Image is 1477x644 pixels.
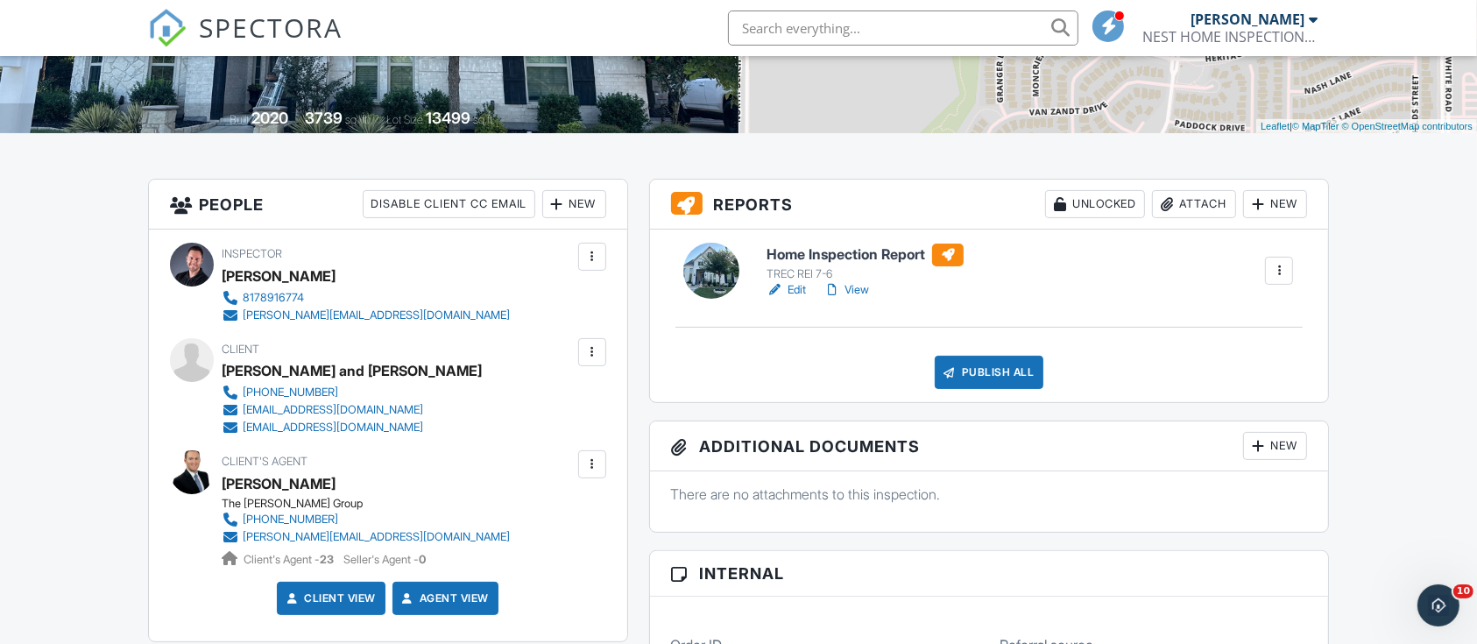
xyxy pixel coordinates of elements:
a: [PERSON_NAME][EMAIL_ADDRESS][DOMAIN_NAME] [222,528,510,546]
p: There are no attachments to this inspection. [671,485,1308,504]
div: Unlocked [1045,190,1145,218]
span: Seller's Agent - [343,553,426,566]
span: Client's Agent [222,455,307,468]
iframe: Intercom live chat [1417,584,1459,626]
div: The [PERSON_NAME] Group [222,497,524,511]
span: Inspector [222,247,282,260]
div: [PERSON_NAME] [222,263,336,289]
h3: Internal [650,551,1329,597]
div: [EMAIL_ADDRESS][DOMAIN_NAME] [243,403,423,417]
span: Built [230,113,249,126]
span: Client's Agent - [244,553,336,566]
div: New [1243,432,1307,460]
h3: People [149,180,627,230]
a: [PHONE_NUMBER] [222,511,510,528]
input: Search everything... [728,11,1078,46]
a: © OpenStreetMap contributors [1342,121,1473,131]
span: sq.ft. [473,113,495,126]
div: [EMAIL_ADDRESS][DOMAIN_NAME] [243,421,423,435]
div: [PHONE_NUMBER] [243,386,338,400]
a: Edit [767,281,806,299]
a: 8178916774 [222,289,510,307]
h6: Home Inspection Report [767,244,964,266]
span: Client [222,343,259,356]
img: The Best Home Inspection Software - Spectora [148,9,187,47]
div: TREC REI 7-6 [767,267,964,281]
a: [PERSON_NAME][EMAIL_ADDRESS][DOMAIN_NAME] [222,307,510,324]
div: 3739 [305,109,343,127]
div: Attach [1152,190,1236,218]
div: [PERSON_NAME][EMAIL_ADDRESS][DOMAIN_NAME] [243,308,510,322]
div: [PERSON_NAME] and [PERSON_NAME] [222,357,482,384]
h3: Reports [650,180,1329,230]
strong: 23 [320,553,334,566]
div: 2020 [251,109,288,127]
div: | [1256,119,1477,134]
a: [PHONE_NUMBER] [222,384,468,401]
div: [PERSON_NAME] [1191,11,1304,28]
a: [PERSON_NAME] [222,471,336,497]
div: 13499 [426,109,470,127]
span: 10 [1453,584,1473,598]
a: Client View [283,590,376,607]
span: sq. ft. [345,113,370,126]
div: Publish All [935,356,1044,389]
div: New [542,190,606,218]
a: Home Inspection Report TREC REI 7-6 [767,244,964,282]
div: [PERSON_NAME][EMAIL_ADDRESS][DOMAIN_NAME] [243,530,510,544]
a: [EMAIL_ADDRESS][DOMAIN_NAME] [222,419,468,436]
div: NEST HOME INSPECTIONS, LLC [1142,28,1318,46]
a: Leaflet [1261,121,1290,131]
h3: Additional Documents [650,421,1329,471]
div: Disable Client CC Email [363,190,535,218]
a: [EMAIL_ADDRESS][DOMAIN_NAME] [222,401,468,419]
a: Agent View [399,590,489,607]
div: [PHONE_NUMBER] [243,513,338,527]
a: © MapTiler [1292,121,1339,131]
a: SPECTORA [148,24,343,60]
span: Lot Size [386,113,423,126]
span: SPECTORA [199,9,343,46]
a: View [823,281,869,299]
div: New [1243,190,1307,218]
div: 8178916774 [243,291,304,305]
strong: 0 [419,553,426,566]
